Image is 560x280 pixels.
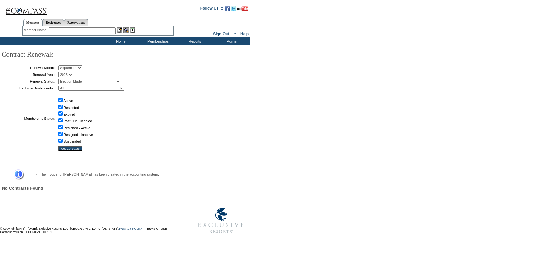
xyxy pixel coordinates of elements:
td: Follow Us :: [200,5,223,13]
div: Member Name: [24,27,49,33]
a: Members [23,19,43,26]
td: Renewal Year: [2,72,55,77]
img: View [123,27,129,33]
img: Exclusive Resorts [192,204,250,237]
a: Reservations [64,19,88,26]
td: Reports [176,37,213,45]
img: Follow us on Twitter [231,6,236,11]
a: PRIVACY POLICY [119,227,143,230]
img: Reservations [130,27,135,33]
td: Home [101,37,139,45]
a: Subscribe to our YouTube Channel [237,8,248,12]
label: Expired [63,112,75,116]
img: Compass Home [5,2,47,15]
label: Suspended [63,140,81,143]
label: Resigned - Inactive [63,133,93,137]
td: Memberships [139,37,176,45]
img: Become our fan on Facebook [225,6,230,11]
input: Get Contracts [58,146,82,151]
a: Become our fan on Facebook [225,8,230,12]
label: Past Due Disabled [63,119,92,123]
label: Resigned - Active [63,126,90,130]
label: Restricted [63,106,79,109]
a: Help [240,32,249,36]
a: Residences [43,19,64,26]
td: Exclusive Ambassador: [2,86,55,91]
td: Renewal Month: [2,65,55,70]
td: Membership Status: [2,92,55,144]
td: Admin [213,37,250,45]
td: Renewal Status: [2,79,55,84]
img: Subscribe to our YouTube Channel [237,6,248,11]
img: Information Message [9,169,24,180]
span: No Contracts Found [2,186,43,191]
a: Sign Out [213,32,229,36]
span: :: [234,32,236,36]
img: b_edit.gif [117,27,122,33]
a: TERMS OF USE [145,227,167,230]
a: Follow us on Twitter [231,8,236,12]
label: Active [63,99,73,103]
li: The invoice for [PERSON_NAME] has been created in the accounting system. [40,172,238,176]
